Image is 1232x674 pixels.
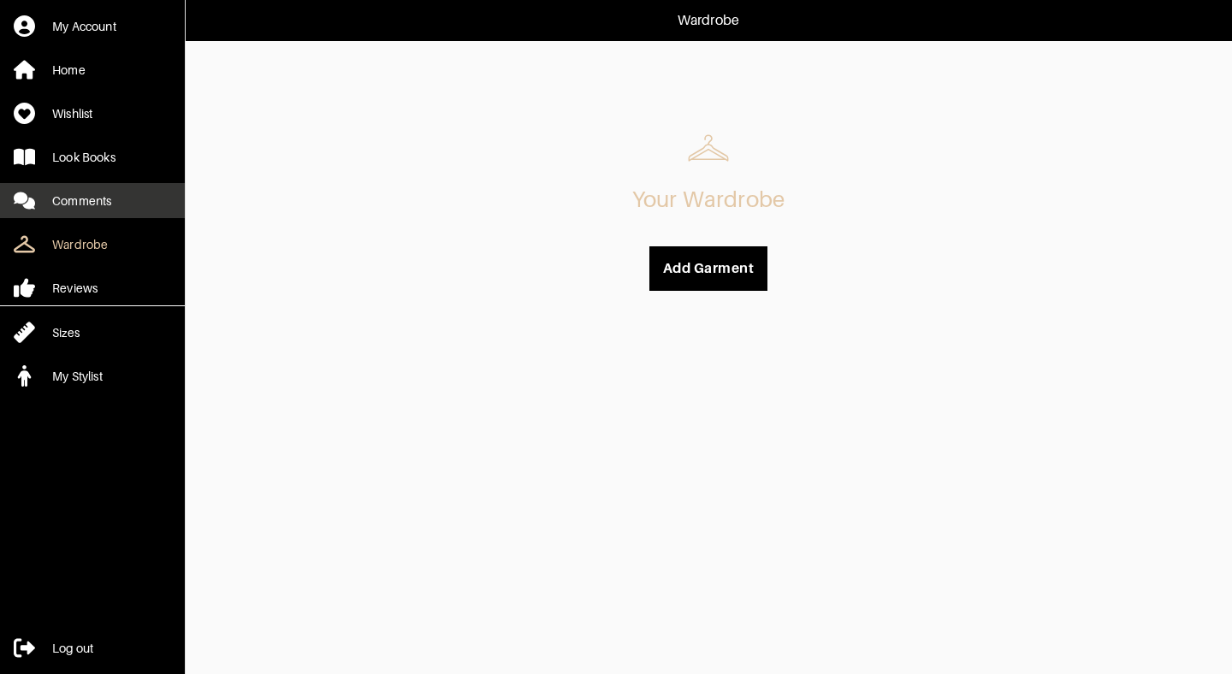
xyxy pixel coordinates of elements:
[687,127,730,169] img: hanger
[52,149,115,166] div: Look Books
[649,246,767,291] button: Add Garment
[632,186,785,212] div: Your Wardrobe
[52,192,111,210] div: Comments
[52,236,108,253] div: Wardrobe
[663,260,754,277] span: Add Garment
[52,640,93,657] div: Log out
[52,324,80,341] div: Sizes
[678,10,739,31] p: Wardrobe
[52,368,103,385] div: My Stylist
[52,280,98,297] div: Reviews
[52,62,86,79] div: Home
[52,18,116,35] div: My Account
[52,105,92,122] div: Wishlist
